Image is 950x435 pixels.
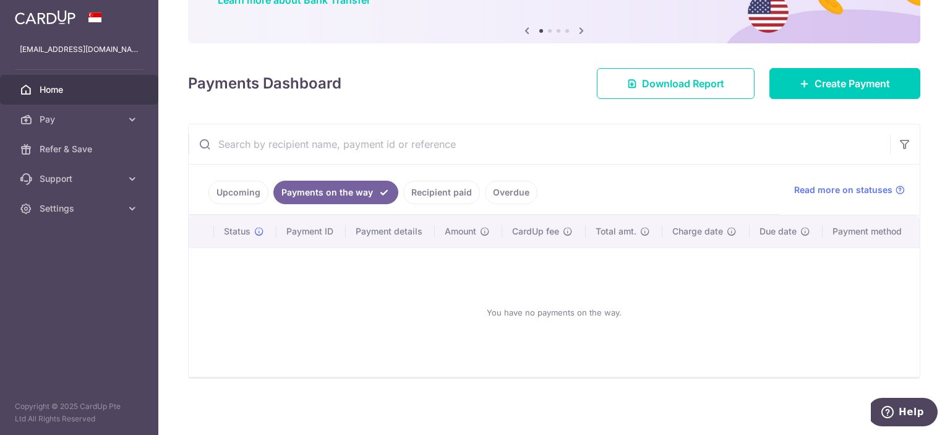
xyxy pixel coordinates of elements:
[208,181,268,204] a: Upcoming
[794,184,905,196] a: Read more on statuses
[40,84,121,96] span: Home
[40,202,121,215] span: Settings
[596,225,636,238] span: Total amt.
[815,76,890,91] span: Create Payment
[189,124,890,164] input: Search by recipient name, payment id or reference
[40,143,121,155] span: Refer & Save
[672,225,723,238] span: Charge date
[445,225,476,238] span: Amount
[823,215,920,248] th: Payment method
[794,184,892,196] span: Read more on statuses
[512,225,559,238] span: CardUp fee
[40,173,121,185] span: Support
[403,181,480,204] a: Recipient paid
[346,215,435,248] th: Payment details
[273,181,398,204] a: Payments on the way
[203,258,905,367] div: You have no payments on the way.
[20,43,139,56] p: [EMAIL_ADDRESS][DOMAIN_NAME]
[642,76,724,91] span: Download Report
[224,225,250,238] span: Status
[485,181,537,204] a: Overdue
[597,68,755,99] a: Download Report
[276,215,346,248] th: Payment ID
[40,113,121,126] span: Pay
[188,72,341,95] h4: Payments Dashboard
[15,10,75,25] img: CardUp
[760,225,797,238] span: Due date
[769,68,920,99] a: Create Payment
[871,398,938,429] iframe: Opens a widget where you can find more information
